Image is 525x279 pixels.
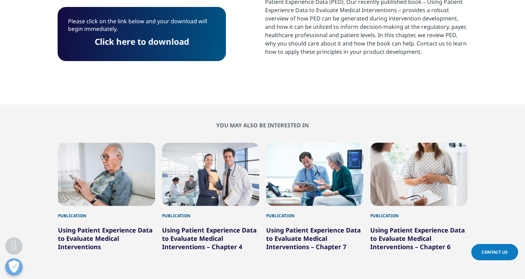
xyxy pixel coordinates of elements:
span: Contact Us [482,249,508,255]
button: Präferenzen öffnen [5,258,23,276]
div: 1 / 6 [58,143,155,259]
div: 2 / 6 [162,143,259,259]
a: Using Patient Experience Data to Evaluate Medical Interventions – Chapter 4 [162,226,257,251]
h2: You may also be interested in [58,122,467,129]
div: Publication [58,206,155,219]
div: Publication [162,206,259,219]
a: Using Patient Experience Data to Evaluate Medical Interventions [58,226,153,251]
div: Publication [370,206,467,219]
a: Click here to download [95,36,189,47]
div: 4 / 6 [370,143,467,259]
a: Contact Us [471,244,518,260]
div: 3 / 6 [266,143,363,259]
a: Using Patient Experience Data to Evaluate Medical Interventions – Chapter 6 [370,226,465,251]
p: Please click on the link below and your download will begin immediately. [68,17,215,38]
div: Publication [266,206,363,219]
a: Using Patient Experience Data to Evaluate Medical Interventions – Chapter 7 [266,226,361,251]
